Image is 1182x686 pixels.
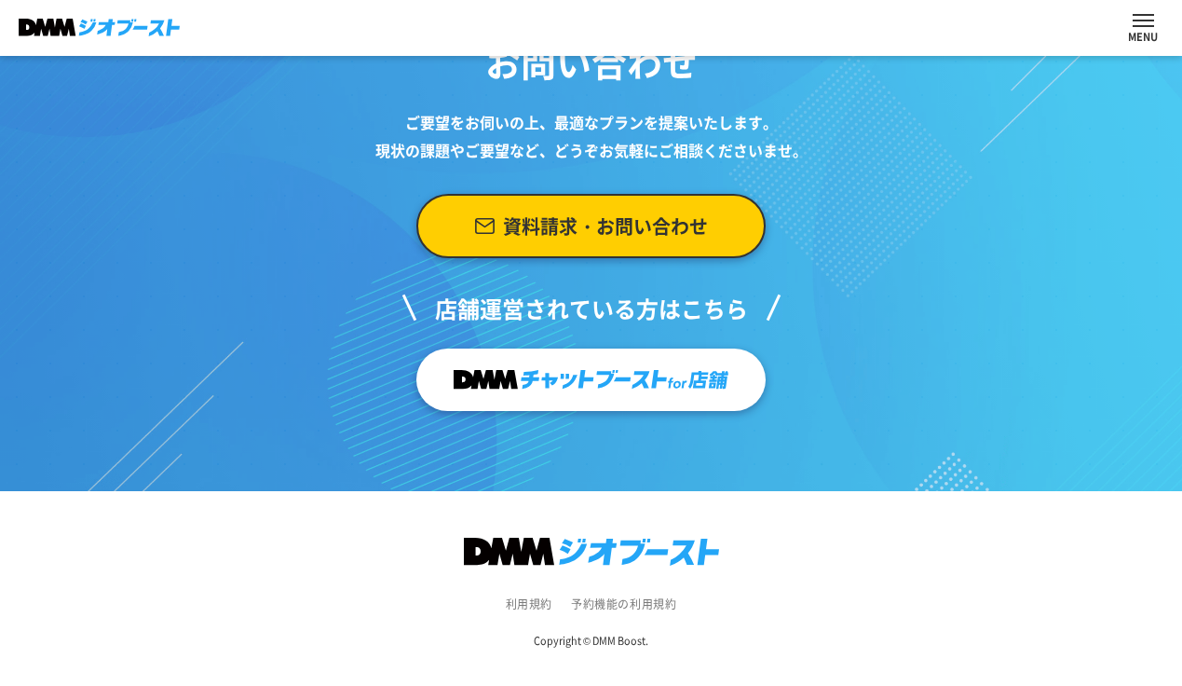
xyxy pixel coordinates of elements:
[571,596,676,612] a: 予約機能の利用規約
[359,109,824,164] p: ご要望をお伺いの上、 最適なプランを提案いたします。 現状の課題やご要望など、 どうぞお気軽にご相談くださいませ。
[506,596,552,612] a: 利用規約
[454,362,728,398] img: チャットブーストfor店舗
[19,19,180,36] img: DMMジオブースト
[464,538,719,565] img: DMMジオブースト
[503,209,708,243] span: 資料請求・お問い合わせ
[416,194,766,258] a: 資料請求・お問い合わせ
[416,349,766,411] a: チャットブーストfor店舗
[1133,14,1154,27] button: ナビを開閉する
[401,288,781,348] p: 店舗運営されている方はこちら
[534,633,648,648] small: Copyright © DMM Boost.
